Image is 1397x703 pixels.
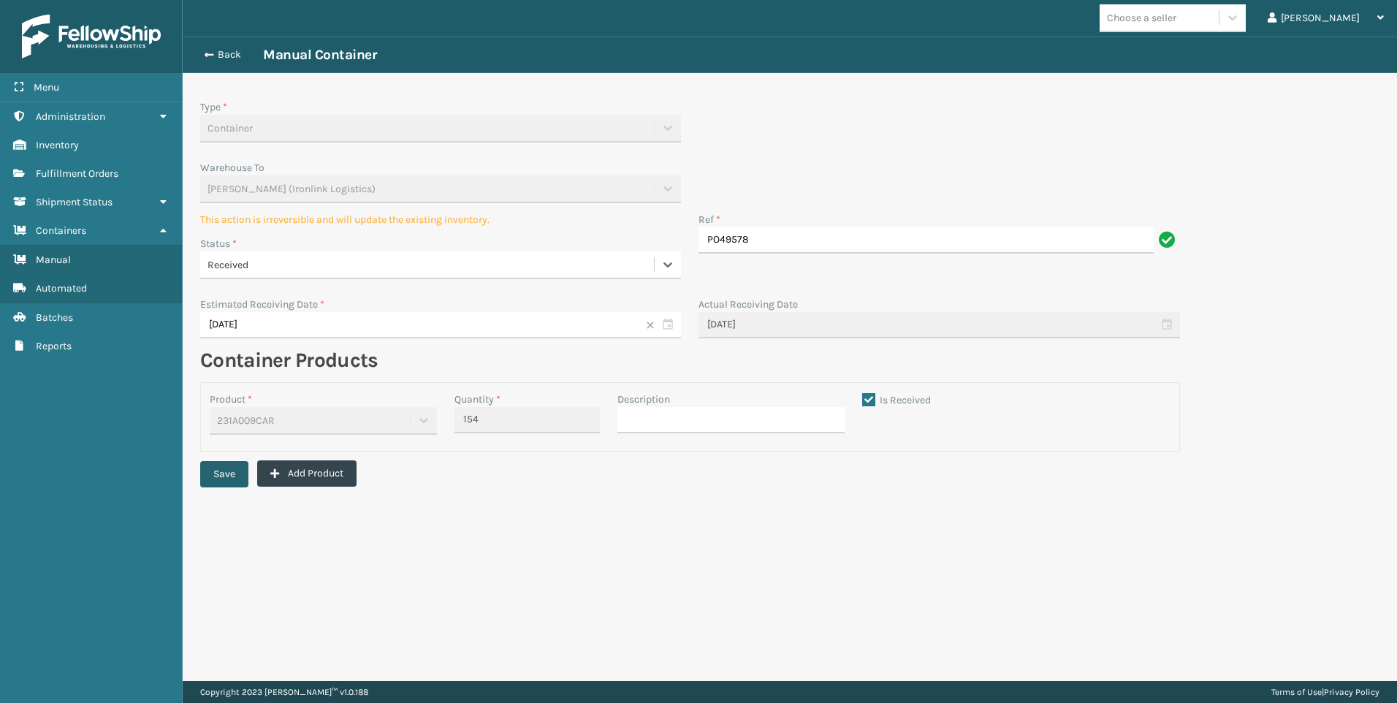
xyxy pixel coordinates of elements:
[1324,687,1379,697] a: Privacy Policy
[263,46,376,64] h3: Manual Container
[36,139,79,151] span: Inventory
[1107,10,1176,26] div: Choose a seller
[34,81,59,94] span: Menu
[208,257,248,273] span: Received
[200,298,324,311] label: Estimated Receiving Date
[617,392,670,407] label: Description
[200,347,1180,373] h2: Container Products
[200,312,681,338] input: MM/DD/YYYY
[36,110,105,123] span: Administration
[200,237,237,250] label: Status
[22,15,161,58] img: logo
[698,298,798,311] label: Actual Receiving Date
[698,212,720,227] label: Ref
[36,167,118,180] span: Fulfillment Orders
[36,224,86,237] span: Containers
[200,461,248,487] button: Save
[36,282,87,294] span: Automated
[454,392,500,407] label: Quantity
[36,340,72,352] span: Reports
[200,681,368,703] p: Copyright 2023 [PERSON_NAME]™ v 1.0.188
[36,254,71,266] span: Manual
[698,312,1179,338] input: MM/DD/YYYY
[200,161,264,174] label: Warehouse To
[200,101,227,113] label: Type
[196,48,263,61] button: Back
[200,212,681,227] p: This action is irreversible and will update the existing inventory.
[36,196,113,208] span: Shipment Status
[210,393,252,406] label: Product
[1271,687,1322,697] a: Terms of Use
[36,311,73,324] span: Batches
[862,394,931,406] label: Is Received
[257,460,357,487] button: Add Product
[1271,681,1379,703] div: |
